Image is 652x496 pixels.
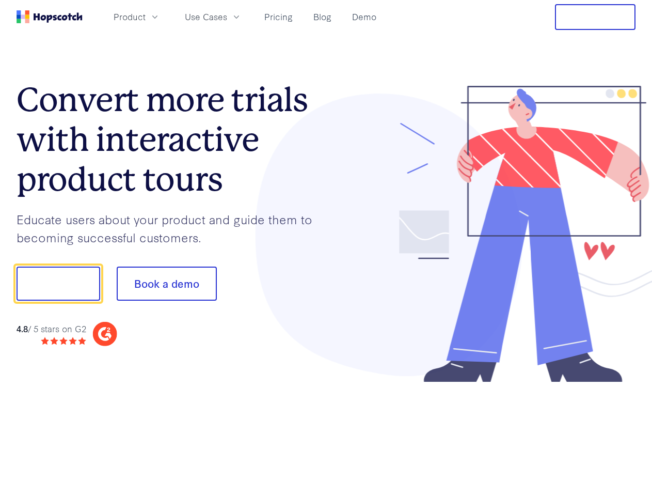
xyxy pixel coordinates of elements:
button: Product [107,8,166,25]
strong: 4.8 [17,322,28,334]
span: Product [114,10,146,23]
span: Use Cases [185,10,227,23]
button: Book a demo [117,267,217,301]
a: Blog [309,8,336,25]
button: Show me! [17,267,100,301]
a: Home [17,10,83,23]
h1: Convert more trials with interactive product tours [17,80,326,199]
button: Use Cases [179,8,248,25]
button: Free Trial [555,4,635,30]
a: Demo [348,8,380,25]
p: Educate users about your product and guide them to becoming successful customers. [17,210,326,246]
a: Pricing [260,8,297,25]
div: / 5 stars on G2 [17,322,86,335]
